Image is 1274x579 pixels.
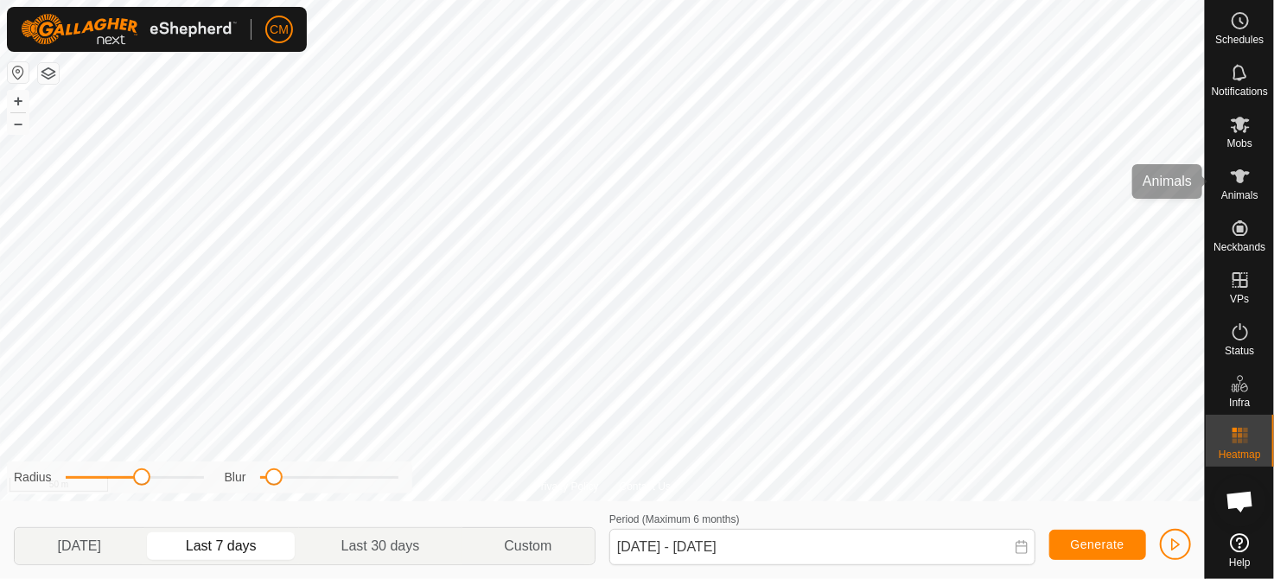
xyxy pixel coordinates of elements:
img: Gallagher Logo [21,14,237,45]
span: Mobs [1227,138,1252,149]
button: Reset Map [8,62,29,83]
span: Custom [504,536,551,557]
span: Last 7 days [186,536,257,557]
button: + [8,91,29,111]
span: CM [270,21,289,39]
span: [DATE] [57,536,100,557]
span: Animals [1221,190,1258,200]
span: Last 30 days [341,536,420,557]
span: Neckbands [1213,242,1265,252]
a: Contact Us [620,479,671,494]
span: Notifications [1212,86,1268,97]
a: Help [1206,526,1274,575]
span: Status [1225,346,1254,356]
div: Open chat [1214,475,1266,527]
span: VPs [1230,294,1249,304]
button: – [8,113,29,134]
button: Generate [1049,530,1146,560]
span: Schedules [1215,35,1264,45]
span: Infra [1229,398,1250,408]
span: Heatmap [1219,449,1261,460]
label: Blur [225,468,246,487]
span: Help [1229,557,1251,568]
a: Privacy Policy [534,479,599,494]
label: Period (Maximum 6 months) [609,513,740,525]
span: Generate [1071,538,1124,551]
label: Radius [14,468,52,487]
button: Map Layers [38,63,59,84]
